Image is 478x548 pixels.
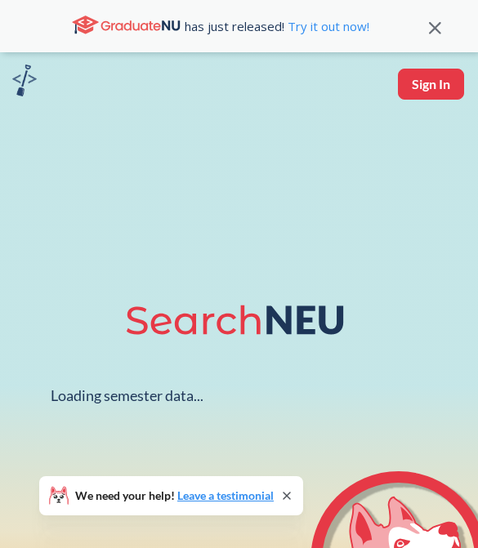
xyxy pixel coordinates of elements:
[284,18,369,34] a: Try it out now!
[177,488,274,502] a: Leave a testimonial
[12,65,37,101] a: sandbox logo
[398,69,464,100] button: Sign In
[185,17,369,35] span: has just released!
[12,65,37,96] img: sandbox logo
[51,386,203,405] div: Loading semester data...
[75,490,274,501] span: We need your help!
